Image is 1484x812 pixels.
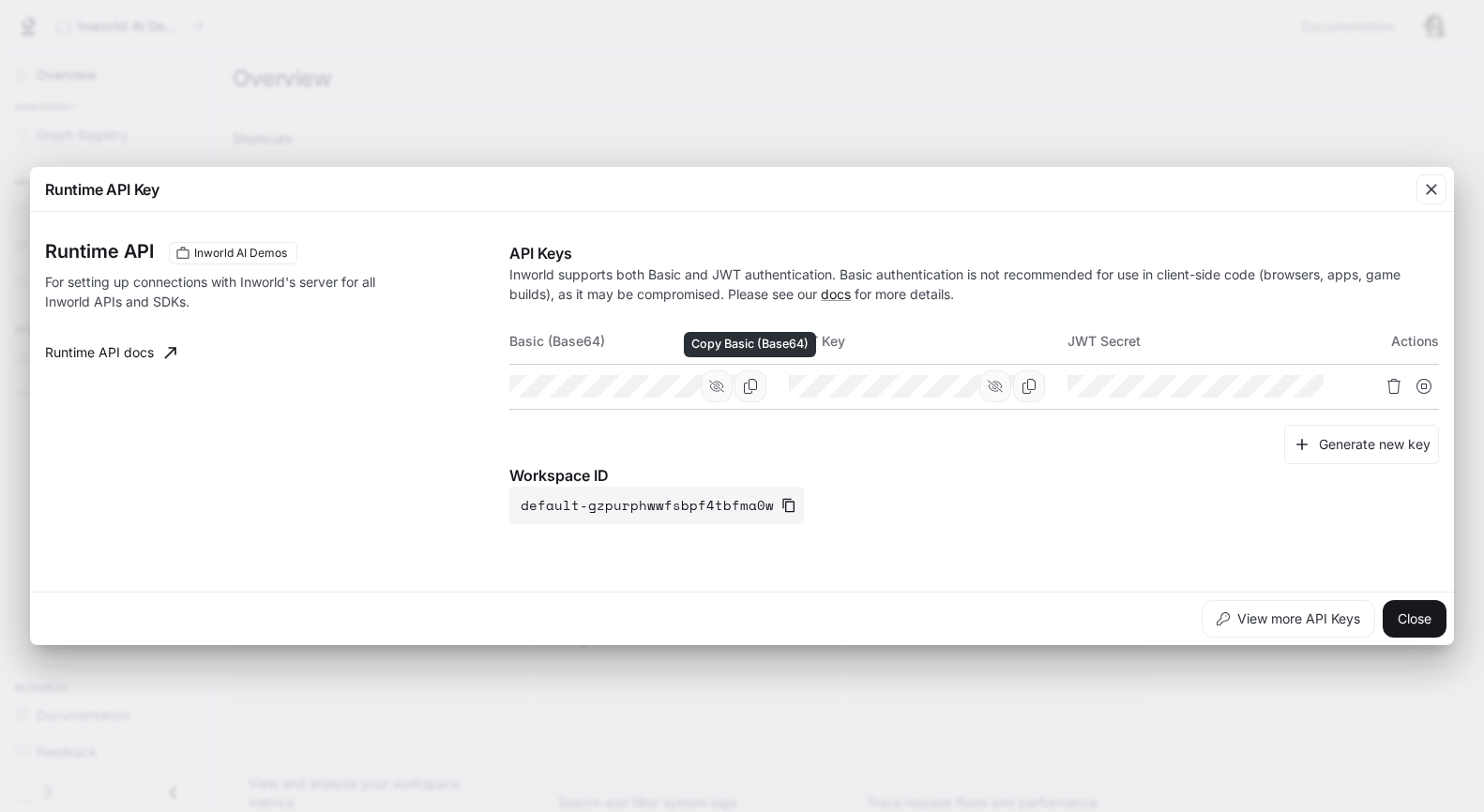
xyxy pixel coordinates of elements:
[187,245,295,262] span: Inworld AI Demos
[509,264,1439,304] p: Inworld supports both Basic and JWT authentication. Basic authentication is not recommended for u...
[509,464,1439,487] p: Workspace ID
[789,319,1068,364] th: JWT Key
[45,242,154,261] h3: Runtime API
[1068,319,1346,364] th: JWT Secret
[734,370,766,402] button: Copy Basic (Base64)
[1346,319,1439,364] th: Actions
[1409,371,1439,401] button: Suspend API key
[684,332,816,357] div: Copy Basic (Base64)
[45,178,159,201] p: Runtime API Key
[45,272,382,311] p: For setting up connections with Inworld's server for all Inworld APIs and SDKs.
[1284,425,1439,465] button: Generate new key
[509,319,788,364] th: Basic (Base64)
[1379,371,1409,401] button: Delete API key
[509,487,804,524] button: default-gzpurphwwfsbpf4tbfma0w
[38,334,184,371] a: Runtime API docs
[821,286,851,302] a: docs
[1013,370,1045,402] button: Copy Key
[1202,600,1375,638] button: View more API Keys
[169,242,297,264] div: These keys will apply to your current workspace only
[509,242,1439,264] p: API Keys
[1383,600,1446,638] button: Close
